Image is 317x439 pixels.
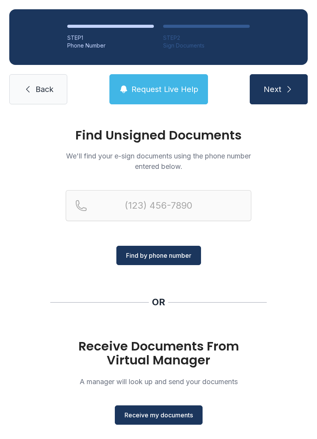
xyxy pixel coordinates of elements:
[67,42,154,49] div: Phone Number
[152,296,165,308] div: OR
[163,34,250,42] div: STEP 2
[66,190,251,221] input: Reservation phone number
[163,42,250,49] div: Sign Documents
[66,129,251,141] h1: Find Unsigned Documents
[66,339,251,367] h1: Receive Documents From Virtual Manager
[126,251,191,260] span: Find by phone number
[66,151,251,172] p: We'll find your e-sign documents using the phone number entered below.
[131,84,198,95] span: Request Live Help
[36,84,53,95] span: Back
[66,376,251,387] p: A manager will look up and send your documents
[67,34,154,42] div: STEP 1
[264,84,281,95] span: Next
[124,410,193,420] span: Receive my documents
